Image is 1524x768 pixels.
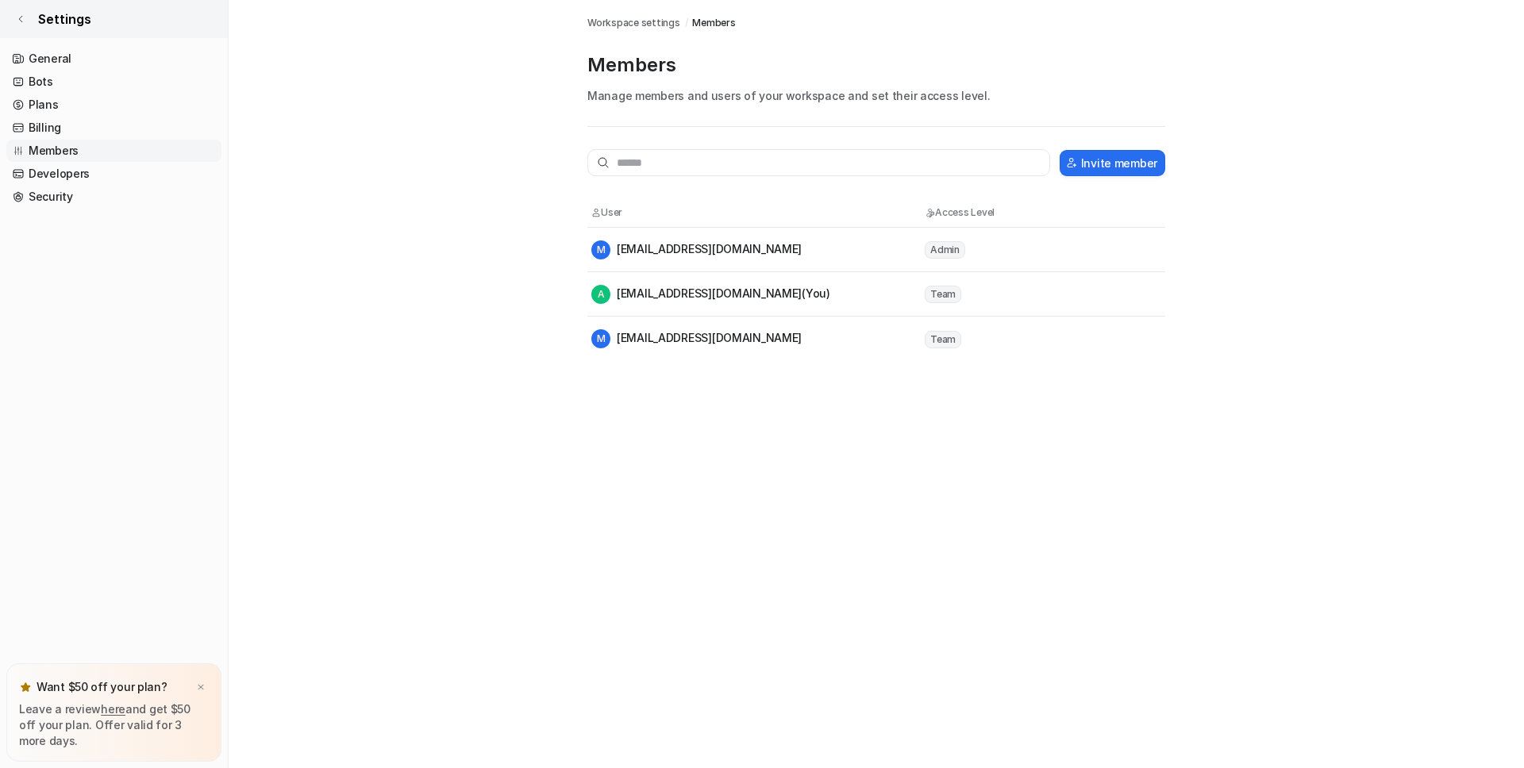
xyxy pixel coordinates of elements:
a: here [101,702,125,716]
p: Manage members and users of your workspace and set their access level. [587,87,1165,104]
span: Settings [38,10,91,29]
span: / [685,16,688,30]
th: Access Level [924,205,1067,221]
a: Plans [6,94,221,116]
a: Developers [6,163,221,185]
img: x [196,682,206,693]
th: User [591,205,924,221]
span: Team [925,331,961,348]
a: Members [692,16,735,30]
img: User [591,208,601,217]
div: [EMAIL_ADDRESS][DOMAIN_NAME] [591,329,802,348]
p: Members [587,52,1165,78]
img: star [19,681,32,693]
p: Want $50 off your plan? [37,679,167,695]
div: [EMAIL_ADDRESS][DOMAIN_NAME] (You) [591,285,830,304]
a: Workspace settings [587,16,680,30]
a: Bots [6,71,221,93]
button: Invite member [1060,150,1165,176]
div: [EMAIL_ADDRESS][DOMAIN_NAME] [591,240,802,259]
img: Access Level [925,208,935,217]
span: M [591,240,610,259]
span: Team [925,286,961,303]
a: Members [6,140,221,162]
p: Leave a review and get $50 off your plan. Offer valid for 3 more days. [19,701,209,749]
a: Billing [6,117,221,139]
a: General [6,48,221,70]
span: A [591,285,610,304]
a: Security [6,186,221,208]
span: Admin [925,241,965,259]
span: M [591,329,610,348]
